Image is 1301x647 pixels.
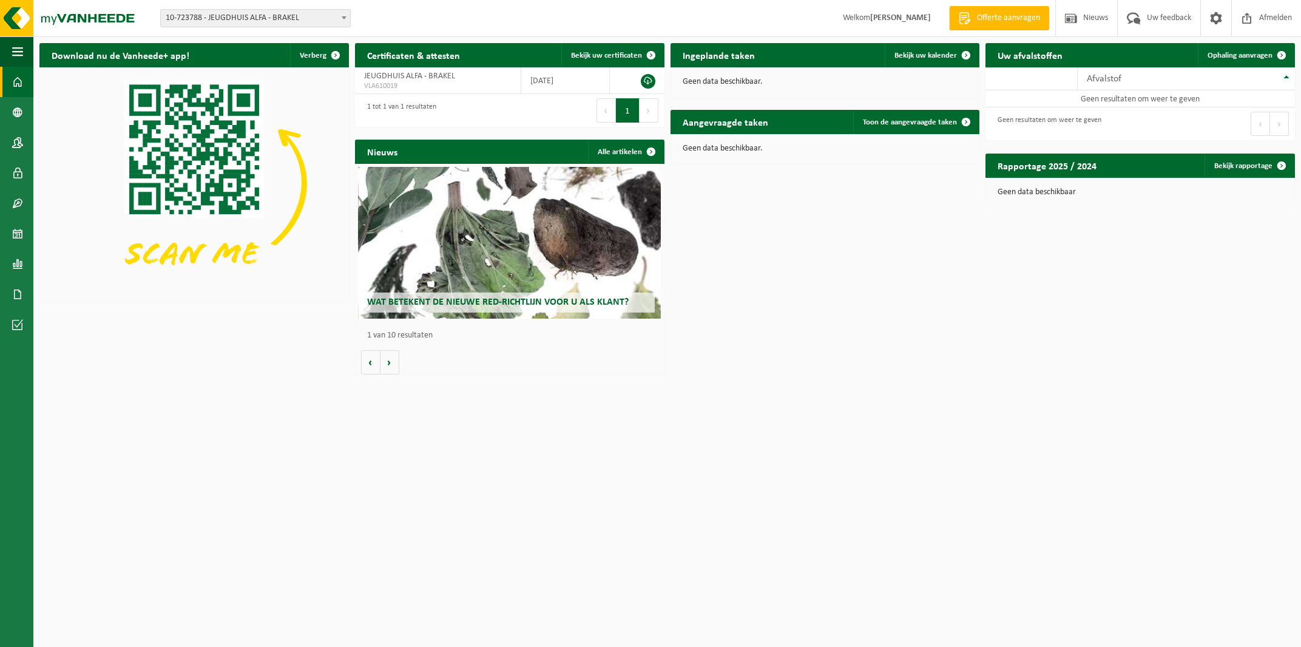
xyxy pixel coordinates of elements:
[1087,74,1121,84] span: Afvalstof
[671,110,780,134] h2: Aangevraagde taken
[1270,112,1289,136] button: Next
[683,144,968,153] p: Geen data beschikbaar.
[290,43,348,67] button: Verberg
[992,110,1101,137] div: Geen resultaten om weer te geven
[161,10,350,27] span: 10-723788 - JEUGDHUIS ALFA - BRAKEL
[1208,52,1272,59] span: Ophaling aanvragen
[985,154,1109,177] h2: Rapportage 2025 / 2024
[571,52,642,59] span: Bekijk uw certificaten
[358,167,661,319] a: Wat betekent de nieuwe RED-richtlijn voor u als klant?
[998,188,1283,197] p: Geen data beschikbaar
[39,43,201,67] h2: Download nu de Vanheede+ app!
[985,43,1075,67] h2: Uw afvalstoffen
[616,98,640,123] button: 1
[361,350,380,374] button: Vorige
[870,13,931,22] strong: [PERSON_NAME]
[521,67,610,94] td: [DATE]
[853,110,978,134] a: Toon de aangevraagde taken
[367,297,629,307] span: Wat betekent de nieuwe RED-richtlijn voor u als klant?
[683,78,968,86] p: Geen data beschikbaar.
[367,331,658,340] p: 1 van 10 resultaten
[300,52,326,59] span: Verberg
[160,9,351,27] span: 10-723788 - JEUGDHUIS ALFA - BRAKEL
[885,43,978,67] a: Bekijk uw kalender
[561,43,663,67] a: Bekijk uw certificaten
[985,90,1295,107] td: Geen resultaten om weer te geven
[1251,112,1270,136] button: Previous
[894,52,957,59] span: Bekijk uw kalender
[863,118,957,126] span: Toon de aangevraagde taken
[949,6,1049,30] a: Offerte aanvragen
[355,140,410,163] h2: Nieuws
[640,98,658,123] button: Next
[974,12,1043,24] span: Offerte aanvragen
[364,81,512,91] span: VLA610019
[596,98,616,123] button: Previous
[1198,43,1294,67] a: Ophaling aanvragen
[588,140,663,164] a: Alle artikelen
[671,43,767,67] h2: Ingeplande taken
[1205,154,1294,178] a: Bekijk rapportage
[355,43,472,67] h2: Certificaten & attesten
[39,67,349,299] img: Download de VHEPlus App
[364,72,455,81] span: JEUGDHUIS ALFA - BRAKEL
[361,97,436,124] div: 1 tot 1 van 1 resultaten
[380,350,399,374] button: Volgende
